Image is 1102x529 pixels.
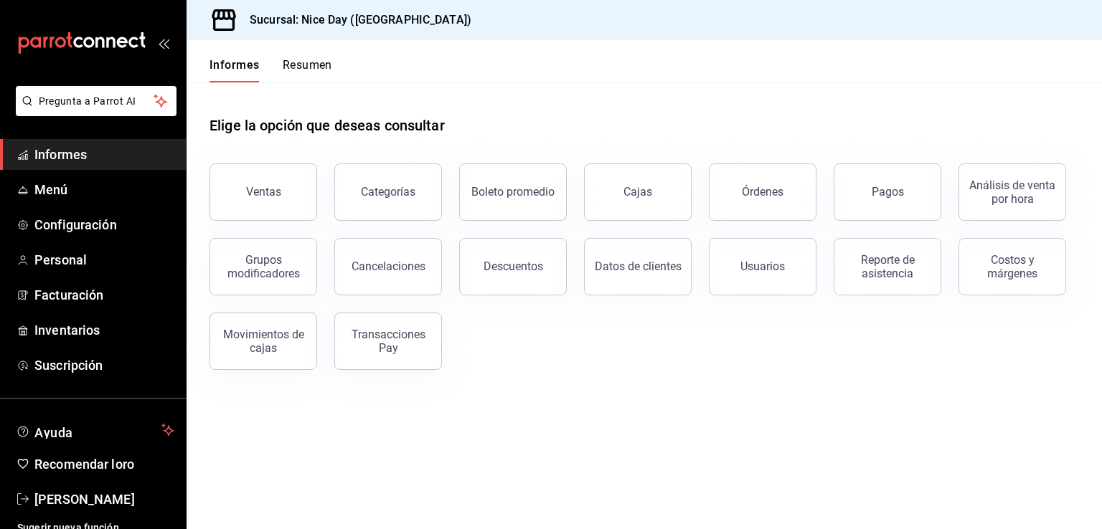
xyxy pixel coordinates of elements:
[709,238,816,295] button: Usuarios
[209,313,317,370] button: Movimientos de cajas
[740,259,785,273] font: Usuarios
[484,259,543,273] font: Descuentos
[872,185,904,199] font: Pagos
[595,259,682,273] font: Datos de clientes
[34,217,117,232] font: Configuración
[361,185,415,199] font: Categorías
[334,238,442,295] button: Cancelaciones
[209,163,317,221] button: Ventas
[969,178,1055,206] font: Análisis de venta por hora
[742,185,783,199] font: Órdenes
[34,457,134,472] font: Recomendar loro
[584,238,692,295] button: Datos de clientes
[352,259,425,273] font: Cancelaciones
[250,13,471,27] font: Sucursal: Nice Day ([GEOGRAPHIC_DATA])
[834,238,941,295] button: Reporte de asistencia
[158,37,169,49] button: abrir_cajón_menú
[34,358,103,373] font: Suscripción
[959,238,1066,295] button: Costos y márgenes
[34,492,135,507] font: [PERSON_NAME]
[209,238,317,295] button: Grupos modificadores
[709,163,816,221] button: Órdenes
[34,182,68,197] font: Menú
[34,252,87,267] font: Personal
[352,328,425,355] font: Transacciones Pay
[16,86,176,116] button: Pregunta a Parrot AI
[39,95,136,107] font: Pregunta a Parrot AI
[209,117,445,134] font: Elige la opción que deseas consultar
[459,163,567,221] button: Boleto promedio
[209,58,260,72] font: Informes
[227,253,300,280] font: Grupos modificadores
[987,253,1037,280] font: Costos y márgenes
[223,328,304,355] font: Movimientos de cajas
[623,185,653,199] font: Cajas
[861,253,915,280] font: Reporte de asistencia
[334,163,442,221] button: Categorías
[959,163,1066,221] button: Análisis de venta por hora
[34,147,87,162] font: Informes
[471,185,555,199] font: Boleto promedio
[459,238,567,295] button: Descuentos
[10,104,176,119] a: Pregunta a Parrot AI
[334,313,442,370] button: Transacciones Pay
[283,58,332,72] font: Resumen
[209,57,332,82] div: pestañas de navegación
[34,323,100,338] font: Inventarios
[834,163,941,221] button: Pagos
[246,185,281,199] font: Ventas
[34,425,73,440] font: Ayuda
[34,287,103,302] font: Facturación
[584,163,692,221] a: Cajas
